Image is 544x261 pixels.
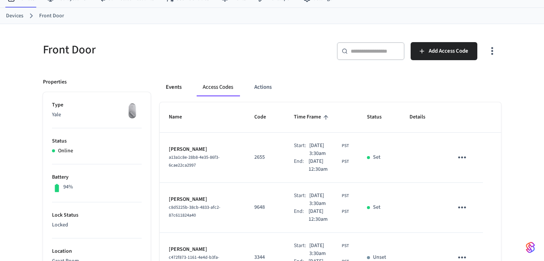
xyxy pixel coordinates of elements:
p: [PERSON_NAME] [169,246,236,253]
p: Location [52,247,142,255]
p: Locked [52,221,142,229]
div: Asia/Manila [309,142,349,158]
div: Asia/Manila [309,208,349,223]
p: Type [52,101,142,109]
span: [DATE] 12:30am [309,158,340,173]
p: 2655 [254,153,276,161]
p: Battery [52,173,142,181]
div: Start: [294,142,309,158]
a: Front Door [39,12,64,20]
span: c8d5225b-38cb-4833-afc2-87c611824a40 [169,204,220,219]
div: Start: [294,242,309,258]
p: Set [373,153,380,161]
p: Yale [52,111,142,119]
span: PST [342,143,349,149]
p: Properties [43,78,67,86]
span: PST [342,243,349,249]
img: SeamLogoGradient.69752ec5.svg [526,241,535,253]
div: Asia/Manila [309,242,349,258]
span: Name [169,111,192,123]
p: [PERSON_NAME] [169,146,236,153]
a: Devices [6,12,23,20]
span: Details [410,111,435,123]
div: End: [294,158,309,173]
span: [DATE] 3:30am [309,192,340,208]
h5: Front Door [43,42,267,58]
div: Start: [294,192,309,208]
p: 9648 [254,203,276,211]
img: August Wifi Smart Lock 3rd Gen, Silver, Front [123,101,142,120]
span: PST [342,193,349,199]
span: [DATE] 3:30am [309,242,340,258]
div: Asia/Manila [309,192,349,208]
p: [PERSON_NAME] [169,196,236,203]
p: Lock Status [52,211,142,219]
button: Events [160,78,188,96]
div: ant example [160,78,501,96]
button: Access Codes [197,78,239,96]
span: [DATE] 3:30am [309,142,340,158]
p: Status [52,137,142,145]
span: Time Frame [294,111,331,123]
span: [DATE] 12:30am [309,208,340,223]
span: a13a1c8e-28b8-4e35-86f3-6cae22ca2997 [169,154,220,168]
p: Online [58,147,73,155]
span: Code [254,111,276,123]
span: PST [342,158,349,165]
div: End: [294,208,309,223]
p: Set [373,203,380,211]
button: Add Access Code [411,42,477,60]
div: Asia/Manila [309,158,349,173]
span: PST [342,208,349,215]
p: 94% [63,183,73,191]
span: Status [367,111,391,123]
button: Actions [248,78,278,96]
span: Add Access Code [429,46,468,56]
